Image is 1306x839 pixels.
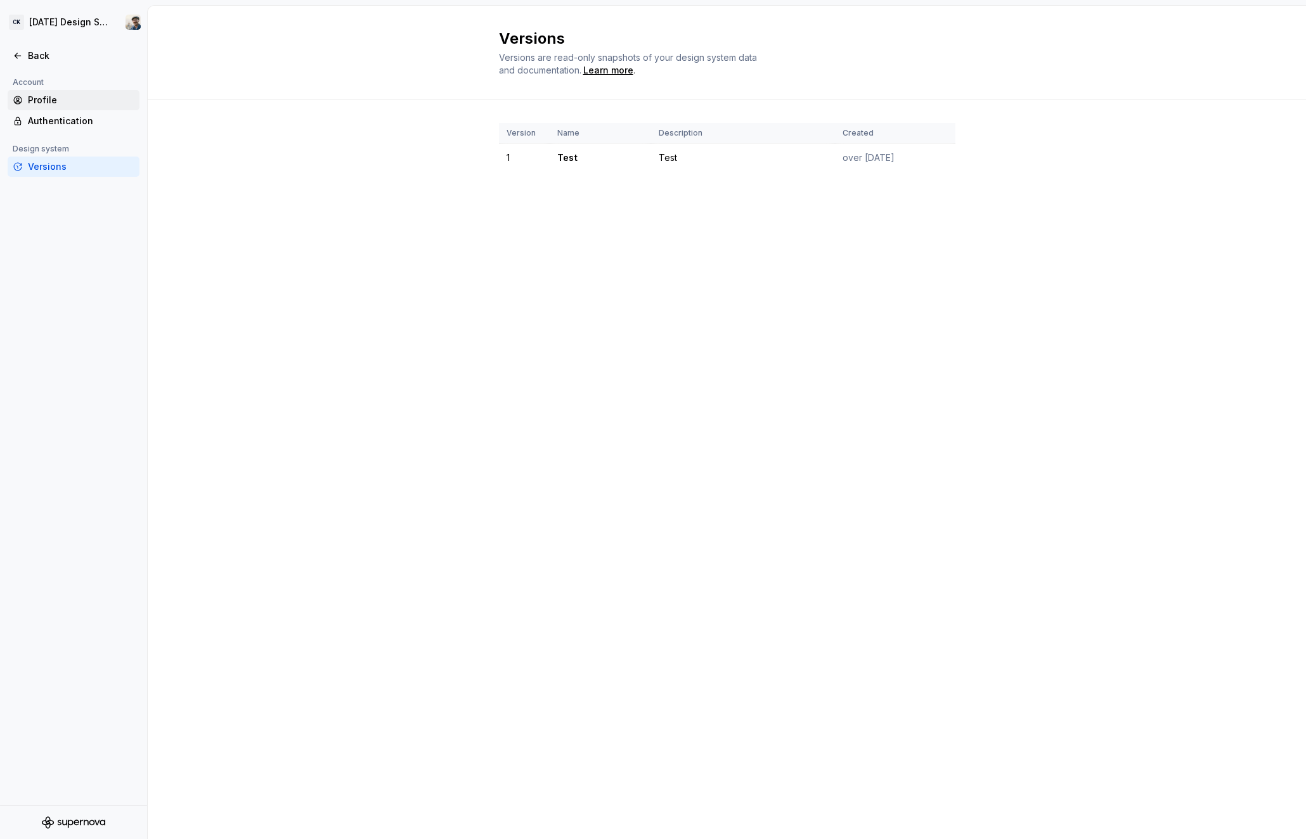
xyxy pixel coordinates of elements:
[8,90,139,110] a: Profile
[9,15,24,30] div: CK
[499,123,550,144] th: Version
[8,141,74,157] div: Design system
[8,75,49,90] div: Account
[8,111,139,131] a: Authentication
[28,49,134,62] div: Back
[835,123,955,144] th: Created
[550,123,651,144] th: Name
[550,144,651,172] td: Test
[28,115,134,127] div: Authentication
[29,16,110,29] div: [DATE] Design System
[499,52,757,75] span: Versions are read-only snapshots of your design system data and documentation.
[659,151,827,164] div: Test
[835,144,955,172] td: over [DATE]
[28,94,134,106] div: Profile
[583,64,633,77] a: Learn more
[8,46,139,66] a: Back
[28,160,134,173] div: Versions
[651,123,835,144] th: Description
[499,29,940,49] h2: Versions
[499,144,550,172] td: 1
[3,8,145,36] button: CK[DATE] Design SystemKaelig Deloumeau
[42,816,105,829] svg: Supernova Logo
[8,157,139,177] a: Versions
[126,15,141,30] img: Kaelig Deloumeau
[581,66,635,75] span: .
